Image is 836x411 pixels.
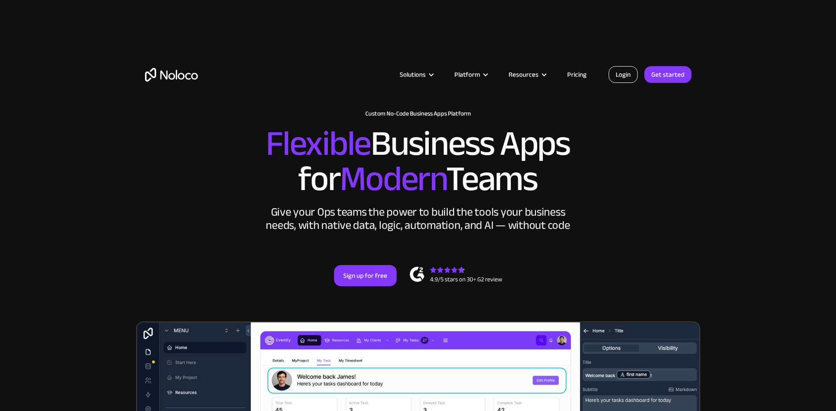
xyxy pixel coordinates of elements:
div: Resources [498,69,556,80]
a: Pricing [556,69,598,80]
h2: Business Apps for Teams [145,126,691,197]
span: Modern [340,146,446,212]
a: Get started [644,66,691,83]
div: Give your Ops teams the power to build the tools your business needs, with native data, logic, au... [264,205,572,232]
div: Platform [454,69,480,80]
div: Platform [443,69,498,80]
span: Flexible [266,111,371,176]
a: Sign up for free [334,265,397,286]
div: Solutions [400,69,426,80]
div: Solutions [389,69,443,80]
a: home [145,68,198,82]
a: Login [609,66,638,83]
div: Resources [509,69,539,80]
